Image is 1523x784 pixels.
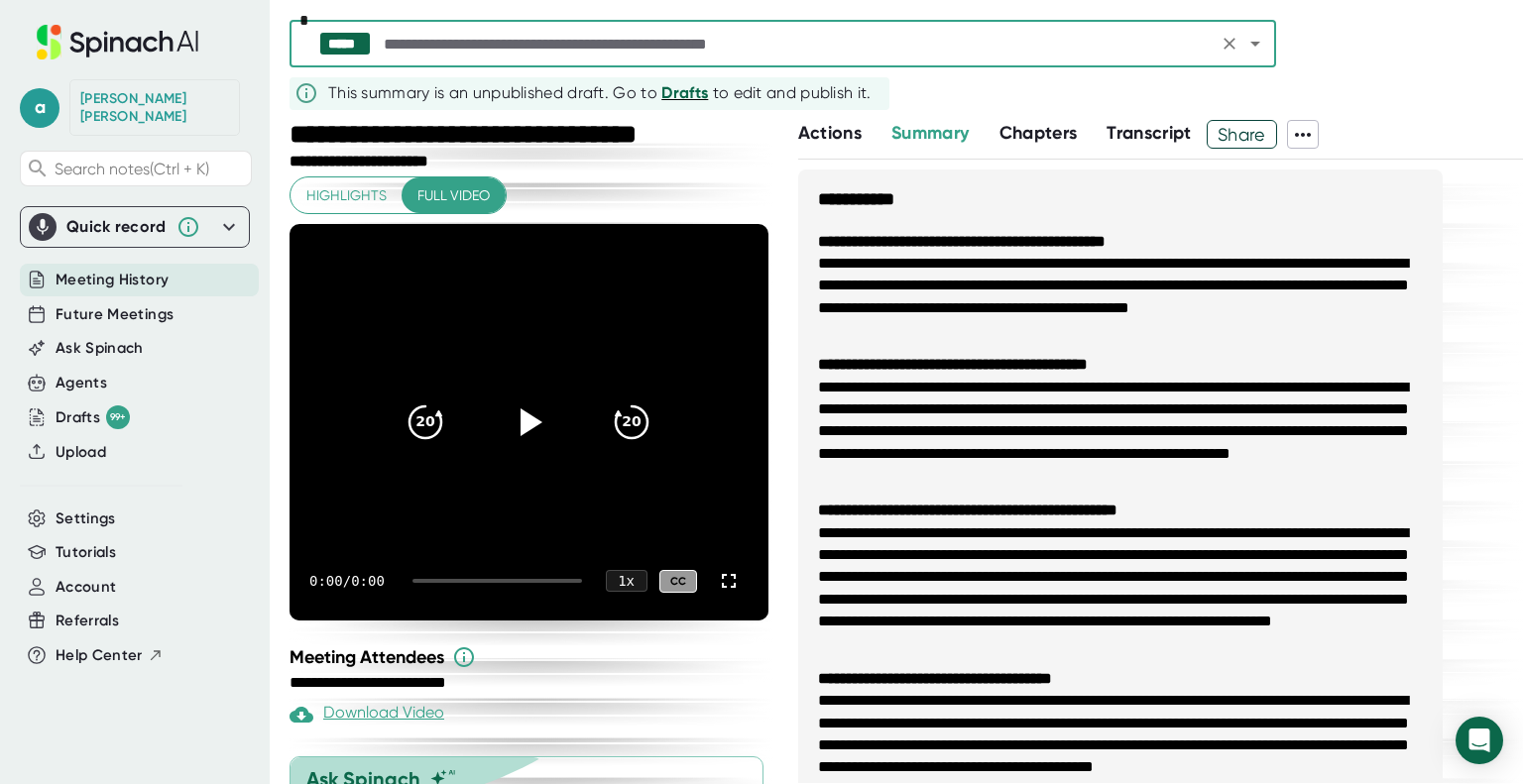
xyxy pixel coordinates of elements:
span: Search notes (Ctrl + K) [55,160,209,178]
button: Meeting History [56,269,169,291]
div: Download Video [290,703,444,727]
button: Summary [891,120,969,147]
div: Drafts [56,405,130,429]
div: 99+ [106,405,130,429]
span: a [20,88,59,128]
button: Settings [56,507,116,530]
button: Account [56,576,116,599]
button: Clear [1216,30,1243,57]
div: CC [659,570,697,593]
span: Summary [891,122,969,144]
div: 0:00 / 0:00 [309,573,389,589]
div: 1 x [606,570,647,592]
button: Referrals [56,610,119,632]
button: Drafts [661,81,708,105]
span: Drafts [661,83,708,102]
span: Chapters [999,122,1078,144]
button: Transcript [1107,120,1192,147]
button: Drafts 99+ [56,405,130,429]
span: Help Center [56,644,143,667]
div: This summary is an unpublished draft. Go to to edit and publish it. [328,81,872,105]
button: Help Center [56,644,164,667]
button: Agents [56,372,107,394]
button: Share [1207,120,1277,149]
span: Actions [798,122,862,144]
button: Chapters [999,120,1078,147]
span: Share [1208,117,1276,152]
div: Meeting Attendees [290,645,773,669]
div: Quick record [66,217,167,237]
button: Upload [56,441,106,464]
button: Tutorials [56,541,116,564]
span: Transcript [1107,122,1192,144]
span: Full video [417,183,490,208]
button: Full video [402,177,506,214]
button: Highlights [291,177,403,214]
button: Future Meetings [56,303,174,326]
button: Open [1241,30,1269,57]
div: Adrienne Steele [80,90,229,125]
span: Highlights [306,183,387,208]
button: Actions [798,120,862,147]
button: Ask Spinach [56,337,144,360]
div: Open Intercom Messenger [1456,717,1503,764]
div: Quick record [29,207,241,247]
